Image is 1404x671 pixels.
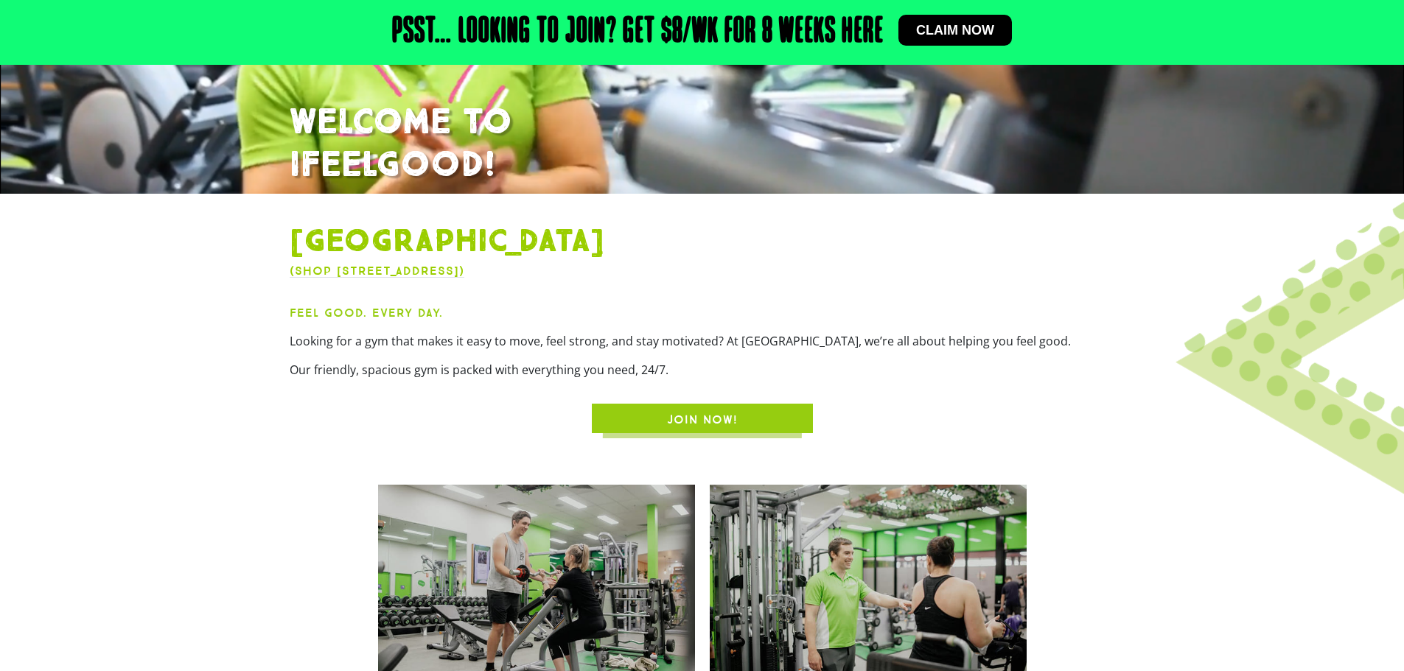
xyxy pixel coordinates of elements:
a: Claim now [898,15,1012,46]
strong: Feel Good. Every Day. [290,306,443,320]
p: Looking for a gym that makes it easy to move, feel strong, and stay motivated? At [GEOGRAPHIC_DAT... [290,332,1115,350]
span: JOIN NOW! [667,411,738,429]
h2: Psst… Looking to join? Get $8/wk for 8 weeks here [392,15,884,50]
h1: [GEOGRAPHIC_DATA] [290,223,1115,261]
p: Our friendly, spacious gym is packed with everything you need, 24/7. [290,361,1115,379]
span: Claim now [916,24,994,37]
h1: WELCOME TO IFEELGOOD! [290,102,1115,186]
a: (Shop [STREET_ADDRESS]) [290,264,464,278]
a: JOIN NOW! [592,404,813,433]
